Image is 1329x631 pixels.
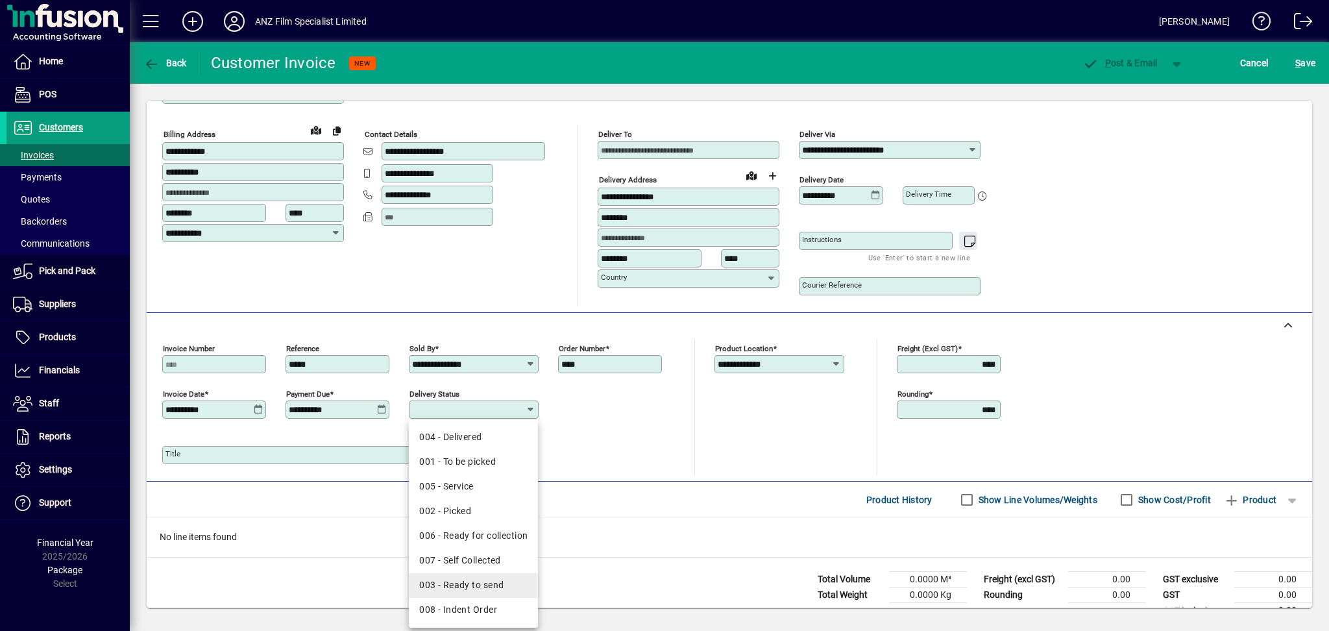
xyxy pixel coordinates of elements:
[255,11,367,32] div: ANZ Film Specialist Limited
[6,210,130,232] a: Backorders
[409,499,538,524] mat-option: 002 - Picked
[868,250,970,265] mat-hint: Use 'Enter' to start a new line
[1295,58,1300,68] span: S
[419,504,528,518] div: 002 - Picked
[39,89,56,99] span: POS
[419,578,528,592] div: 003 - Ready to send
[811,588,889,603] td: Total Weight
[1284,3,1313,45] a: Logout
[6,354,130,387] a: Financials
[1076,51,1164,75] button: Post & Email
[601,273,627,282] mat-label: Country
[1156,572,1234,588] td: GST exclusive
[1082,58,1158,68] span: ost & Email
[211,53,336,73] div: Customer Invoice
[1156,588,1234,603] td: GST
[143,58,187,68] span: Back
[13,172,62,182] span: Payments
[306,119,326,140] a: View on map
[409,598,538,623] mat-option: 008 - Indent Order
[6,166,130,188] a: Payments
[6,321,130,354] a: Products
[1224,489,1276,510] span: Product
[13,194,50,204] span: Quotes
[799,175,844,184] mat-label: Delivery date
[6,79,130,111] a: POS
[39,497,71,508] span: Support
[419,480,528,493] div: 005 - Service
[6,421,130,453] a: Reports
[39,299,76,309] span: Suppliers
[39,431,71,441] span: Reports
[326,120,347,141] button: Copy to Delivery address
[811,572,889,588] td: Total Volume
[802,235,842,244] mat-label: Instructions
[409,475,538,499] mat-option: 005 - Service
[598,130,632,139] mat-label: Deliver To
[799,130,835,139] mat-label: Deliver via
[861,488,938,512] button: Product History
[889,572,967,588] td: 0.0000 M³
[419,455,528,469] div: 001 - To be picked
[1292,51,1319,75] button: Save
[39,266,95,276] span: Pick and Pack
[409,549,538,573] mat-option: 007 - Self Collected
[409,344,435,353] mat-label: Sold by
[419,430,528,444] div: 004 - Delivered
[6,388,130,420] a: Staff
[741,165,762,186] a: View on map
[1295,53,1315,73] span: ave
[419,603,528,617] div: 008 - Indent Order
[13,216,67,227] span: Backorders
[163,390,204,399] mat-label: Invoice date
[165,449,180,458] mat-label: Title
[409,390,459,399] mat-label: Delivery status
[172,10,213,33] button: Add
[6,487,130,519] a: Support
[39,332,76,342] span: Products
[140,51,190,75] button: Back
[715,344,773,353] mat-label: Product location
[39,56,63,66] span: Home
[409,524,538,549] mat-option: 006 - Ready for collection
[39,365,80,375] span: Financials
[130,51,201,75] app-page-header-button: Back
[889,588,967,603] td: 0.0000 Kg
[409,573,538,598] mat-option: 003 - Ready to send
[286,344,319,353] mat-label: Reference
[977,588,1068,603] td: Rounding
[977,572,1068,588] td: Freight (excl GST)
[39,464,72,475] span: Settings
[1217,488,1283,512] button: Product
[6,188,130,210] a: Quotes
[13,150,54,160] span: Invoices
[1068,572,1146,588] td: 0.00
[1159,11,1230,32] div: [PERSON_NAME]
[6,288,130,321] a: Suppliers
[354,59,371,68] span: NEW
[286,390,330,399] mat-label: Payment due
[1068,588,1146,603] td: 0.00
[13,238,90,249] span: Communications
[802,280,862,290] mat-label: Courier Reference
[6,144,130,166] a: Invoices
[1136,493,1211,506] label: Show Cost/Profit
[419,529,528,543] div: 006 - Ready for collection
[6,255,130,288] a: Pick and Pack
[559,344,605,353] mat-label: Order number
[1243,3,1271,45] a: Knowledge Base
[762,166,783,186] button: Choose address
[866,489,933,510] span: Product History
[213,10,255,33] button: Profile
[47,565,82,575] span: Package
[1234,572,1312,588] td: 0.00
[6,454,130,486] a: Settings
[6,232,130,254] a: Communications
[6,45,130,78] a: Home
[39,122,83,132] span: Customers
[1156,603,1234,619] td: GST inclusive
[897,390,929,399] mat-label: Rounding
[1234,588,1312,603] td: 0.00
[897,344,958,353] mat-label: Freight (excl GST)
[976,493,1097,506] label: Show Line Volumes/Weights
